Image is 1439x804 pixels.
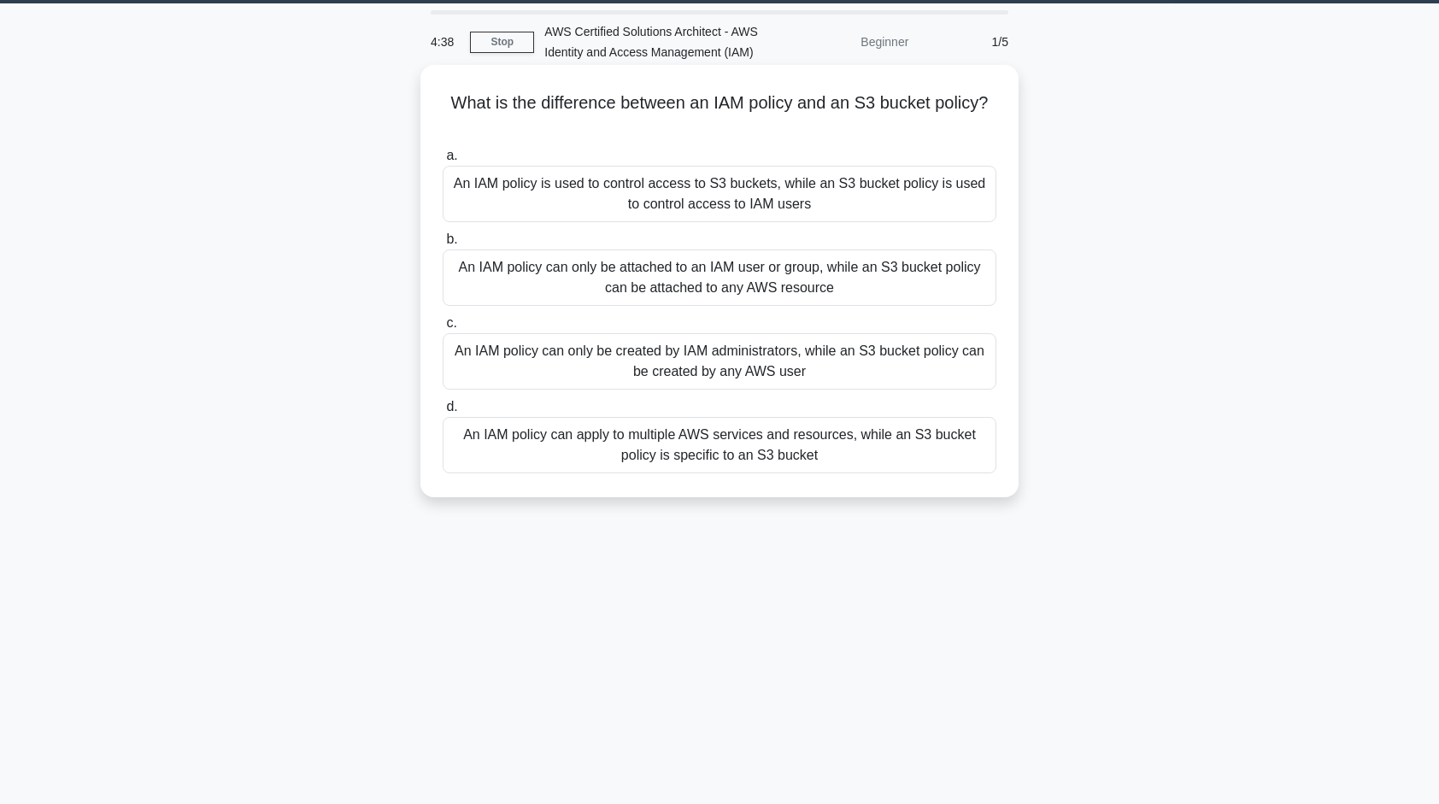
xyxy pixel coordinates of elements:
[446,232,457,246] span: b.
[769,25,919,59] div: Beginner
[534,15,769,69] div: AWS Certified Solutions Architect - AWS Identity and Access Management (IAM)
[919,25,1019,59] div: 1/5
[443,333,996,390] div: An IAM policy can only be created by IAM administrators, while an S3 bucket policy can be created...
[446,148,457,162] span: a.
[443,249,996,306] div: An IAM policy can only be attached to an IAM user or group, while an S3 bucket policy can be atta...
[420,25,470,59] div: 4:38
[446,399,457,414] span: d.
[470,32,534,53] a: Stop
[443,166,996,222] div: An IAM policy is used to control access to S3 buckets, while an S3 bucket policy is used to contr...
[446,315,456,330] span: c.
[441,92,998,135] h5: What is the difference between an IAM policy and an S3 bucket policy?
[443,417,996,473] div: An IAM policy can apply to multiple AWS services and resources, while an S3 bucket policy is spec...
